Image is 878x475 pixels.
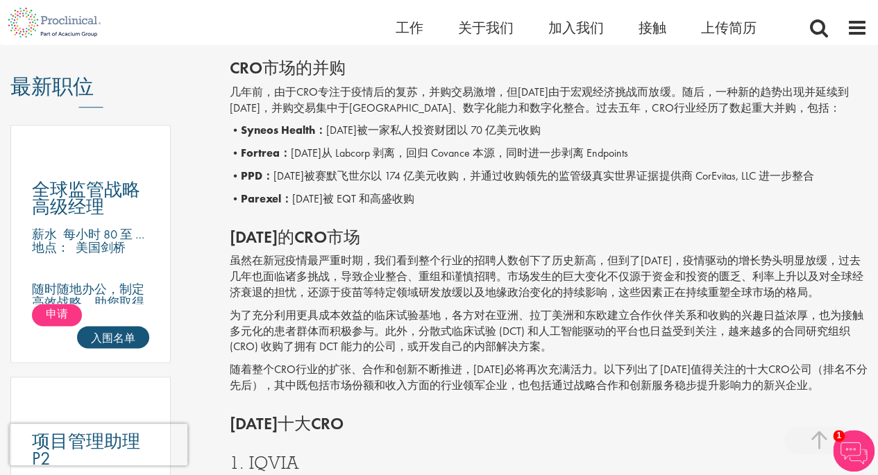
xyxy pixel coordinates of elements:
font: 入围名单 [91,330,135,345]
font: [DATE]被一家私人投资财团以 70 亿美元收购 [326,123,541,137]
font: 最新职位 [10,71,94,100]
font: 1. IQVIA [230,451,299,474]
font: [DATE]被 EQT 和高盛收购 [292,191,414,206]
font: 几年前，由于CRO专注于疫情后的复苏，并购交易激增，但[DATE]由于宏观经济挑战而放缓。随后，一种新的趋势出现并延续到[DATE]，并购交易集中于[GEOGRAPHIC_DATA]、数字化能力... [230,85,848,115]
font: 全球监管战略高级经理 [32,178,140,218]
font: [DATE]从 Labcorp 剥离，回归 Covance 本源，同时进一步剥离 Endpoints [291,146,628,160]
a: 全球监管战略高级经理 [32,181,149,216]
font: 每小时 80 至 100 美元 [63,226,183,242]
font: 美国剑桥 [76,239,126,255]
font: PPD： [241,169,273,183]
font: • [230,191,241,206]
a: 入围名单 [77,326,149,348]
font: • [230,146,241,160]
a: 申请 [32,304,82,326]
font: CRO市场的并购 [230,57,346,78]
font: [DATE]的CRO市场 [230,226,360,248]
font: • [230,123,241,137]
font: 随着整个CRO行业的扩张、合作和创新不断推进，[DATE]必将再次充满活力。以下列出了[DATE]值得关注的十大CRO公司（排名不分先后），其中既包括市场份额和收入方面的行业领军企业，也包括通过... [230,362,867,392]
a: 接触 [639,19,666,37]
font: [DATE]被赛默飞世尔以 174 亿美元收购，并通过收购领先的监管级真实世界证据提供商 CorEvitas, LLC 进一步整合 [273,169,813,183]
img: 聊天机器人 [833,430,875,472]
a: 关于我们 [458,19,514,37]
font: 申请 [46,306,68,321]
a: 加入我们 [548,19,604,37]
font: Fortrea： [241,146,291,160]
font: Syneos Health： [241,123,326,137]
font: [DATE]十大CRO [230,413,344,434]
font: Parexel： [241,191,292,206]
font: 为了充分利用更具成本效益的临床试验基地，各方对在亚洲、拉丁美洲和东欧建立合作伙伴关系和收购的兴趣日益浓厚，也为接触多元化的患者群体而积极参与。此外，分散式临床试验 (DCT) 和人工智能驱动的平... [230,308,863,354]
iframe: 验证码 [10,424,187,465]
a: 工作 [396,19,423,37]
font: 虽然在新冠疫情最严重时期，我们看到整个行业的招聘人数创下了历史新高，但到了[DATE]，疫情驱动的增长势头明显放缓，过去几年也面临诸多挑战，导致企业整合、重组和谨慎招聘。市场发生的巨大变化不仅源... [230,253,863,300]
font: 1 [836,431,841,440]
a: 上传简历 [701,19,757,37]
font: • [230,169,241,183]
font: 地点： [32,239,69,255]
a: 项目管理助理 P2 [32,433,149,467]
font: 薪水 [32,226,57,242]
